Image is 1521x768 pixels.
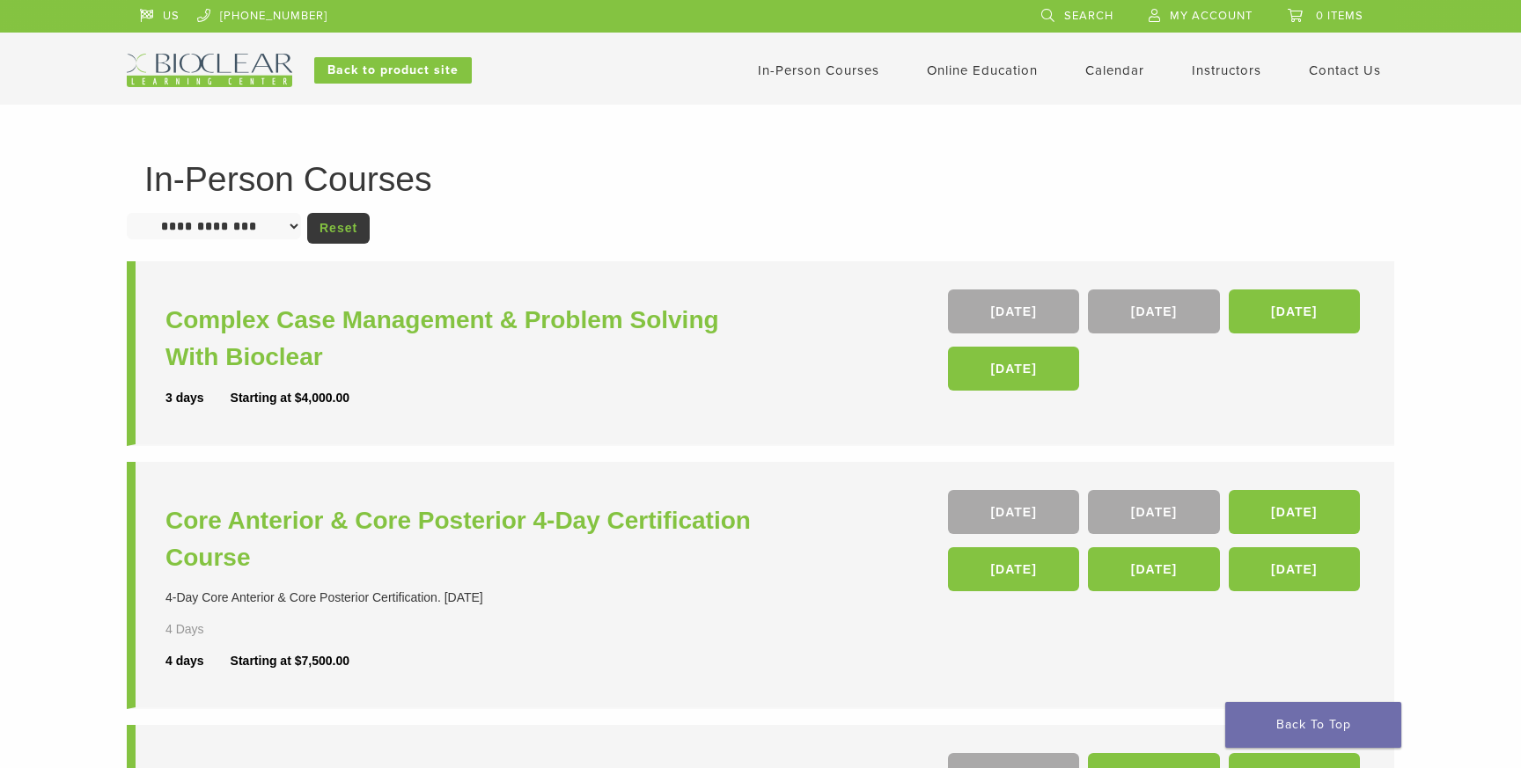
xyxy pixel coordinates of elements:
a: Complex Case Management & Problem Solving With Bioclear [165,302,765,376]
span: Search [1064,9,1113,23]
a: [DATE] [1088,289,1219,333]
span: 0 items [1316,9,1363,23]
div: 4 Days [165,620,255,639]
div: , , , , , [948,490,1364,600]
a: Core Anterior & Core Posterior 4-Day Certification Course [165,502,765,576]
a: [DATE] [1088,490,1219,534]
img: Bioclear [127,54,292,87]
h1: In-Person Courses [144,162,1377,196]
a: Reset [307,213,370,244]
a: Calendar [1085,62,1144,78]
div: 3 days [165,389,231,407]
a: [DATE] [1229,289,1360,333]
a: [DATE] [1088,547,1219,591]
a: Contact Us [1309,62,1381,78]
a: Online Education [927,62,1038,78]
a: [DATE] [948,490,1079,534]
div: 4 days [165,652,231,670]
span: My Account [1170,9,1253,23]
a: Instructors [1192,62,1261,78]
a: [DATE] [948,347,1079,391]
a: Back To Top [1225,702,1401,748]
div: Starting at $4,000.00 [231,389,349,407]
a: Back to product site [314,57,472,84]
a: [DATE] [1229,547,1360,591]
a: In-Person Courses [758,62,879,78]
a: [DATE] [948,289,1079,333]
div: , , , [948,289,1364,399]
div: Starting at $7,500.00 [231,652,349,670]
div: 4-Day Core Anterior & Core Posterior Certification. [DATE] [165,589,765,607]
a: [DATE] [948,547,1079,591]
a: [DATE] [1229,490,1360,534]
